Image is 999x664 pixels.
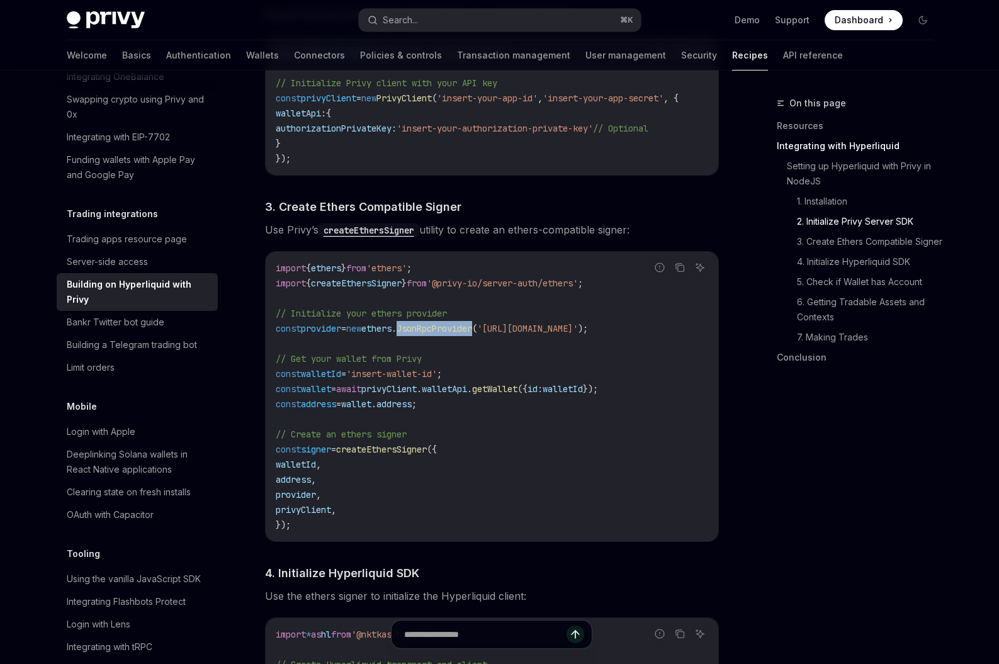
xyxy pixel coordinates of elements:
[67,546,100,561] h5: Tooling
[276,353,422,364] span: // Get your wallet from Privy
[316,459,321,470] span: ,
[360,40,442,70] a: Policies & controls
[67,152,210,183] div: Funding wallets with Apple Pay and Google Pay
[67,485,191,500] div: Clearing state on fresh installs
[543,93,663,104] span: 'insert-your-app-secret'
[57,88,218,126] a: Swapping crypto using Privy and 0x
[67,130,170,145] div: Integrating with EIP-7702
[346,262,366,274] span: from
[67,360,115,375] div: Limit orders
[777,116,943,136] a: Resources
[477,323,578,334] span: '[URL][DOMAIN_NAME]'
[567,626,584,643] button: Send message
[276,153,291,164] span: });
[331,444,336,455] span: =
[371,398,376,410] span: .
[346,323,361,334] span: new
[67,617,130,632] div: Login with Lens
[57,504,218,526] a: OAuth with Capacitor
[67,507,154,522] div: OAuth with Capacitor
[246,40,279,70] a: Wallets
[57,149,218,186] a: Funding wallets with Apple Pay and Google Pay
[265,587,719,605] span: Use the ethers signer to initialize the Hyperliquid client:
[301,444,331,455] span: signer
[57,568,218,590] a: Using the vanilla JavaScript SDK
[294,40,345,70] a: Connectors
[57,481,218,504] a: Clearing state on fresh installs
[797,272,943,292] a: 5. Check if Wallet has Account
[361,383,417,395] span: privyClient
[346,368,437,380] span: 'insert-wallet-id'
[417,383,422,395] span: .
[276,308,447,319] span: // Initialize your ethers provider
[301,93,356,104] span: privyClient
[276,519,291,531] span: });
[392,323,397,334] span: .
[276,93,301,104] span: const
[331,383,336,395] span: =
[427,278,578,289] span: '@privy-io/server-auth/ethers'
[783,40,843,70] a: API reference
[341,323,346,334] span: =
[319,223,419,237] code: createEthersSigner
[437,93,538,104] span: 'insert-your-app-id'
[276,459,316,470] span: walletId
[306,262,311,274] span: {
[57,250,218,273] a: Server-side access
[67,399,97,414] h5: Mobile
[652,259,668,276] button: Report incorrect code
[472,323,477,334] span: (
[913,10,933,30] button: Toggle dark mode
[359,9,641,31] button: Search...⌘K
[57,590,218,613] a: Integrating Flashbots Protect
[383,13,418,28] div: Search...
[402,278,407,289] span: }
[397,123,593,134] span: 'insert-your-authorization-private-key'
[422,383,467,395] span: walletApi
[57,228,218,250] a: Trading apps resource page
[797,252,943,272] a: 4. Initialize Hyperliquid SDK
[311,262,341,274] span: ethers
[407,262,412,274] span: ;
[735,14,760,26] a: Demo
[407,278,427,289] span: from
[578,278,583,289] span: ;
[276,489,316,500] span: provider
[166,40,231,70] a: Authentication
[472,383,517,395] span: getWallet
[376,398,412,410] span: address
[797,292,943,327] a: 6. Getting Tradable Assets and Contexts
[57,311,218,334] a: Bankr Twitter bot guide
[585,40,666,70] a: User management
[276,504,331,515] span: privyClient
[57,356,218,379] a: Limit orders
[276,429,407,440] span: // Create an ethers signer
[316,489,321,500] span: ,
[528,383,543,395] span: id:
[412,398,417,410] span: ;
[775,14,810,26] a: Support
[67,11,145,29] img: dark logo
[797,232,943,252] a: 3. Create Ethers Compatible Signer
[276,138,281,149] span: }
[276,383,301,395] span: const
[457,40,570,70] a: Transaction management
[276,444,301,455] span: const
[543,383,583,395] span: walletId
[67,571,201,587] div: Using the vanilla JavaScript SDK
[336,398,341,410] span: =
[663,93,679,104] span: , {
[276,77,497,89] span: // Initialize Privy client with your API key
[122,40,151,70] a: Basics
[276,278,306,289] span: import
[835,14,883,26] span: Dashboard
[276,474,311,485] span: address
[789,96,846,111] span: On this page
[57,420,218,443] a: Login with Apple
[336,444,427,455] span: createEthersSigner
[67,232,187,247] div: Trading apps resource page
[276,108,326,119] span: walletApi:
[57,443,218,481] a: Deeplinking Solana wallets in React Native applications
[427,444,437,455] span: ({
[57,273,218,311] a: Building on Hyperliquid with Privy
